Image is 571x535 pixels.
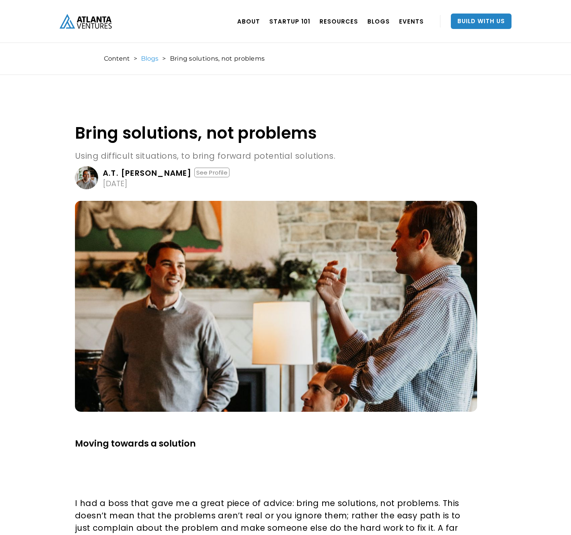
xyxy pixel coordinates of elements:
[75,166,477,189] a: A.T. [PERSON_NAME]See Profile[DATE]
[170,55,265,63] div: Bring solutions, not problems
[399,10,424,32] a: EVENTS
[75,439,474,493] h4: Moving towards a solution
[134,55,137,63] div: >
[141,55,158,63] a: Blogs
[103,169,192,177] div: A.T. [PERSON_NAME]
[269,10,310,32] a: Startup 101
[75,150,477,162] p: Using difficult situations, to bring forward potential solutions.
[162,55,166,63] div: >
[319,10,358,32] a: RESOURCES
[451,14,512,29] a: Build With Us
[237,10,260,32] a: ABOUT
[75,124,477,142] h1: Bring solutions, not problems
[194,168,229,177] div: See Profile
[103,180,127,187] div: [DATE]
[104,55,130,63] a: Content
[367,10,390,32] a: BLOGS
